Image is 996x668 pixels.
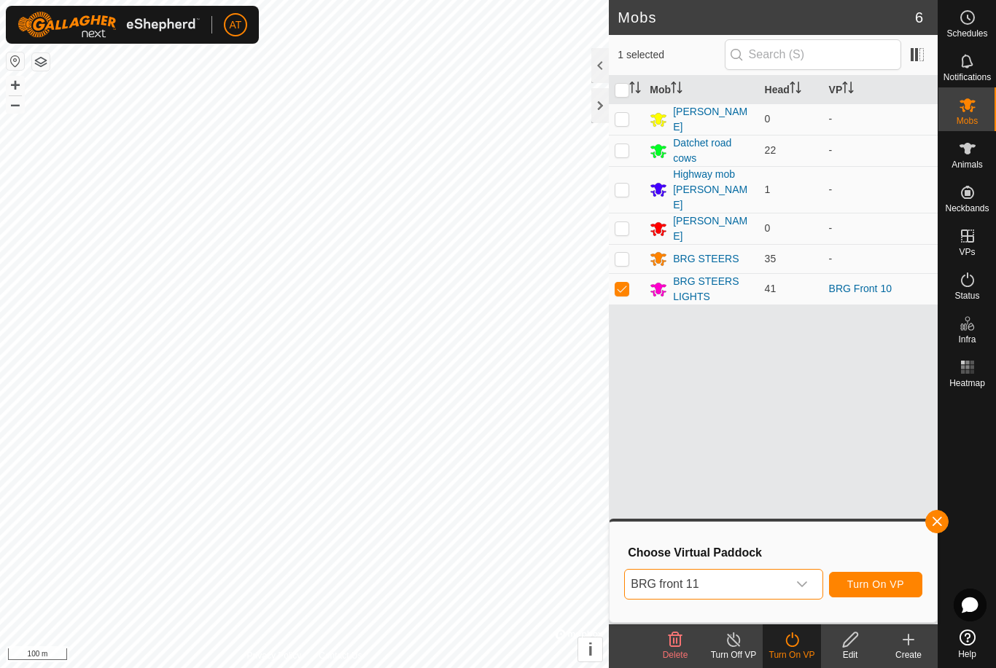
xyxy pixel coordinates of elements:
td: - [823,103,938,135]
div: BRG STEERS [673,251,739,267]
a: Contact Us [319,649,362,662]
div: Highway mob [PERSON_NAME] [673,167,752,213]
td: - [823,213,938,244]
span: BRG front 11 [625,570,787,599]
input: Search (S) [725,39,901,70]
div: BRG STEERS LIGHTS [673,274,752,304]
p-sorticon: Activate to sort [629,84,641,95]
div: Turn On VP [763,648,821,661]
button: Map Layers [32,53,50,71]
span: Schedules [946,29,987,38]
p-sorticon: Activate to sort [842,84,854,95]
span: 6 [915,7,923,28]
a: Help [938,624,996,664]
button: + [7,76,24,94]
span: Notifications [944,73,991,82]
span: Mobs [957,117,978,125]
span: 41 [765,283,777,294]
span: Heatmap [949,379,985,388]
span: Infra [958,335,976,344]
span: Turn On VP [847,578,904,590]
th: VP [823,76,938,104]
span: Animals [952,160,983,169]
div: dropdown trigger [787,570,817,599]
div: Create [879,648,938,661]
div: Turn Off VP [704,648,763,661]
a: BRG Front 10 [829,283,892,294]
div: Edit [821,648,879,661]
span: Status [954,291,979,300]
span: 0 [765,222,771,234]
button: – [7,95,24,113]
span: AT [230,17,242,33]
th: Head [759,76,823,104]
td: - [823,135,938,166]
a: Privacy Policy [247,649,302,662]
div: Datchet road cows [673,135,752,166]
td: - [823,166,938,213]
span: Delete [663,650,688,660]
th: Mob [644,76,758,104]
span: 35 [765,253,777,264]
button: Turn On VP [829,572,922,597]
span: 22 [765,144,777,156]
div: [PERSON_NAME] [673,104,752,135]
span: VPs [959,248,975,256]
button: i [578,637,602,661]
button: Reset Map [7,52,24,70]
h3: Choose Virtual Paddock [628,546,922,559]
span: i [588,640,593,659]
p-sorticon: Activate to sort [790,84,801,95]
img: Gallagher Logo [17,12,200,38]
td: - [823,244,938,273]
span: 1 selected [618,47,724,63]
div: [PERSON_NAME] [673,213,752,244]
span: Neckbands [945,204,989,213]
h2: Mobs [618,9,915,26]
span: 0 [765,113,771,125]
span: 1 [765,184,771,195]
span: Help [958,650,976,659]
p-sorticon: Activate to sort [671,84,682,95]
